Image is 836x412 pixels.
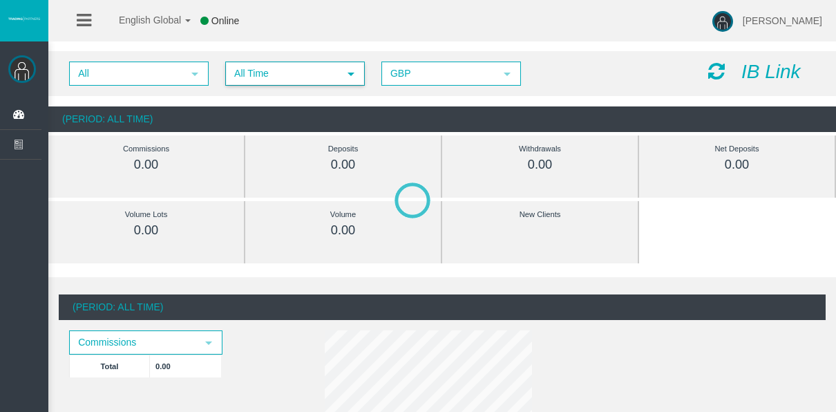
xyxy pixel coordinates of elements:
[383,63,495,84] span: GBP
[276,141,410,157] div: Deposits
[708,62,725,81] i: Reload Dashboard
[473,157,607,173] div: 0.00
[227,63,339,84] span: All Time
[345,68,357,79] span: select
[7,16,41,21] img: logo.svg
[79,207,213,223] div: Volume Lots
[670,157,804,173] div: 0.00
[276,157,410,173] div: 0.00
[211,15,239,26] span: Online
[203,337,214,348] span: select
[79,223,213,238] div: 0.00
[712,11,733,32] img: user-image
[101,15,181,26] span: English Global
[59,294,826,320] div: (Period: All Time)
[189,68,200,79] span: select
[502,68,513,79] span: select
[79,141,213,157] div: Commissions
[48,106,836,132] div: (Period: All Time)
[670,141,804,157] div: Net Deposits
[70,63,182,84] span: All
[276,223,410,238] div: 0.00
[743,15,822,26] span: [PERSON_NAME]
[70,355,150,377] td: Total
[741,61,801,82] i: IB Link
[150,355,222,377] td: 0.00
[70,332,196,353] span: Commissions
[276,207,410,223] div: Volume
[79,157,213,173] div: 0.00
[473,141,607,157] div: Withdrawals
